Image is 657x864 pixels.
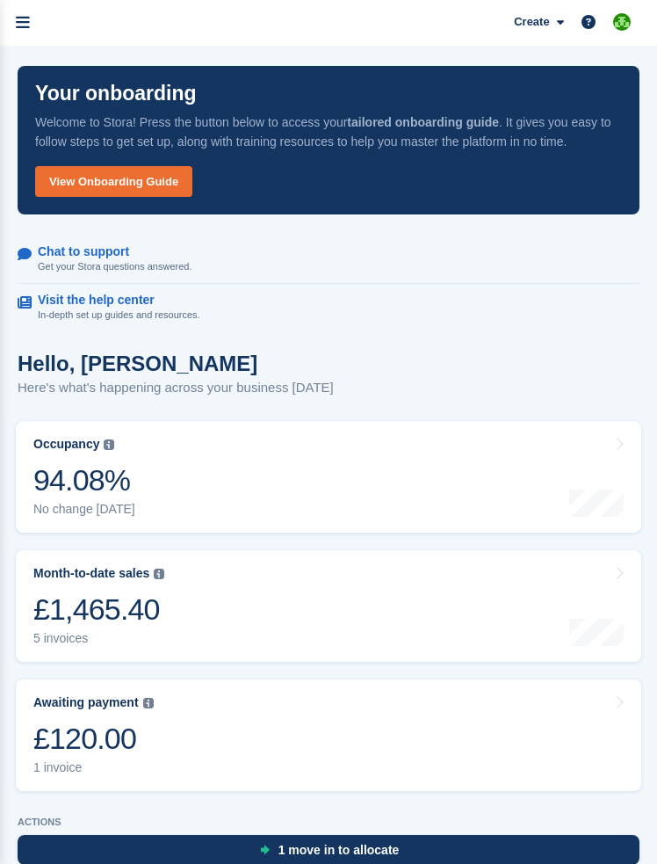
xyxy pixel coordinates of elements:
img: icon-info-grey-7440780725fd019a000dd9b08b2336e03edf1995a4989e88bcd33f0948082b44.svg [143,698,154,708]
a: Chat to support Get your Stora questions answered. [18,236,639,284]
div: Awaiting payment [33,695,139,710]
img: icon-info-grey-7440780725fd019a000dd9b08b2336e03edf1995a4989e88bcd33f0948082b44.svg [154,569,164,579]
img: Andrew Lacey [613,13,631,31]
a: Month-to-date sales £1,465.40 5 invoices [16,550,641,662]
p: In-depth set up guides and resources. [38,308,200,323]
strong: tailored onboarding guide [347,115,499,129]
a: Awaiting payment £120.00 1 invoice [16,679,641,791]
div: 1 move in to allocate [278,843,400,857]
p: Your onboarding [35,83,197,104]
h1: Hello, [PERSON_NAME] [18,352,334,375]
div: Month-to-date sales [33,566,149,581]
img: move_ins_to_allocate_icon-fdf77a2bb77ea45bf5b3d319d69a93e2d87916cf1d5bf7949dd705db3b84f3ca.svg [260,845,270,855]
p: Chat to support [38,244,177,259]
div: 94.08% [33,462,135,498]
div: No change [DATE] [33,502,135,517]
div: £1,465.40 [33,592,164,628]
p: Visit the help center [38,293,186,308]
div: £120.00 [33,721,154,757]
div: Occupancy [33,437,99,452]
p: ACTIONS [18,817,639,828]
p: Welcome to Stora! Press the button below to access your . It gives you easy to follow steps to ge... [35,113,622,151]
div: 1 invoice [33,760,154,775]
a: Occupancy 94.08% No change [DATE] [16,421,641,533]
a: View Onboarding Guide [35,166,192,197]
p: Here's what's happening across your business [DATE] [18,378,334,398]
p: Get your Stora questions answered. [38,259,191,274]
span: Create [514,13,549,31]
a: Visit the help center In-depth set up guides and resources. [18,284,639,331]
div: 5 invoices [33,631,164,646]
img: icon-info-grey-7440780725fd019a000dd9b08b2336e03edf1995a4989e88bcd33f0948082b44.svg [104,439,114,450]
